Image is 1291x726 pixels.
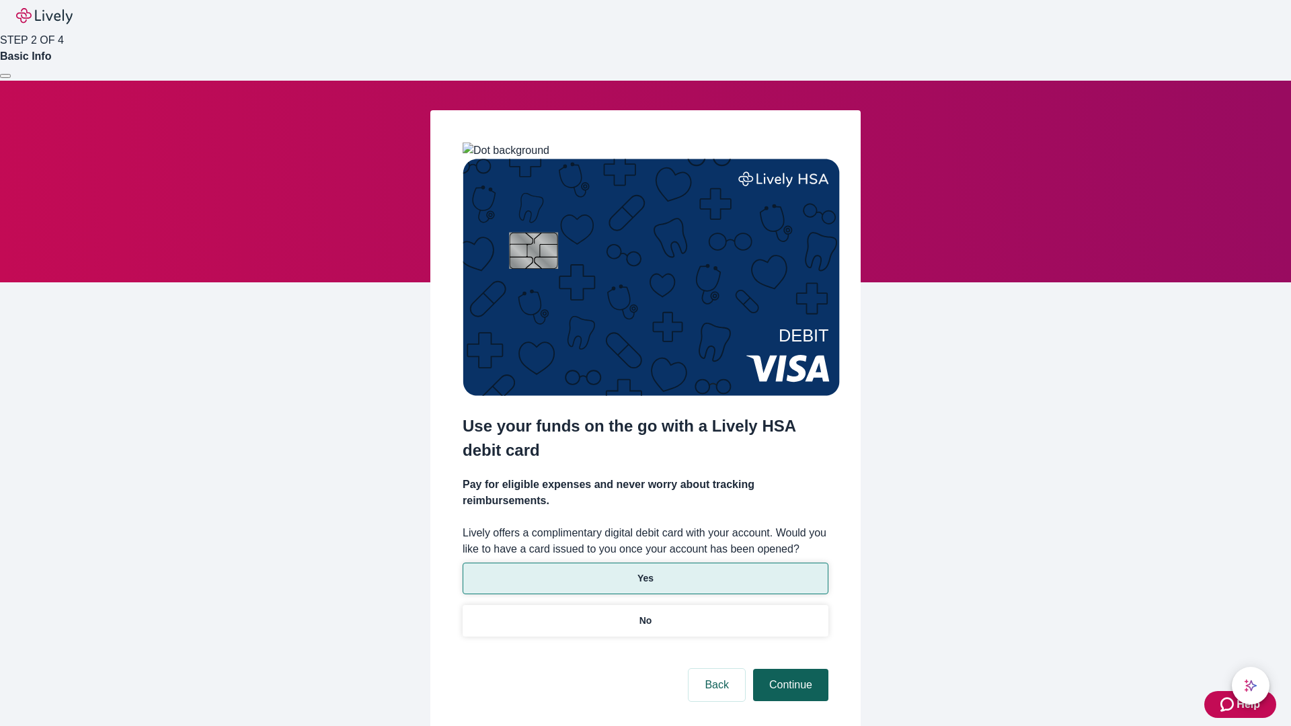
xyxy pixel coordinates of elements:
h2: Use your funds on the go with a Lively HSA debit card [463,414,828,462]
p: Yes [637,571,654,586]
svg: Lively AI Assistant [1244,679,1257,692]
img: Lively [16,8,73,24]
button: Zendesk support iconHelp [1204,691,1276,718]
button: Continue [753,669,828,701]
button: No [463,605,828,637]
button: chat [1232,667,1269,704]
h4: Pay for eligible expenses and never worry about tracking reimbursements. [463,477,828,509]
svg: Zendesk support icon [1220,696,1237,713]
label: Lively offers a complimentary digital debit card with your account. Would you like to have a card... [463,525,828,557]
span: Help [1237,696,1260,713]
button: Back [689,669,745,701]
img: Dot background [463,143,549,159]
img: Debit card [463,159,840,396]
p: No [639,614,652,628]
button: Yes [463,563,828,594]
